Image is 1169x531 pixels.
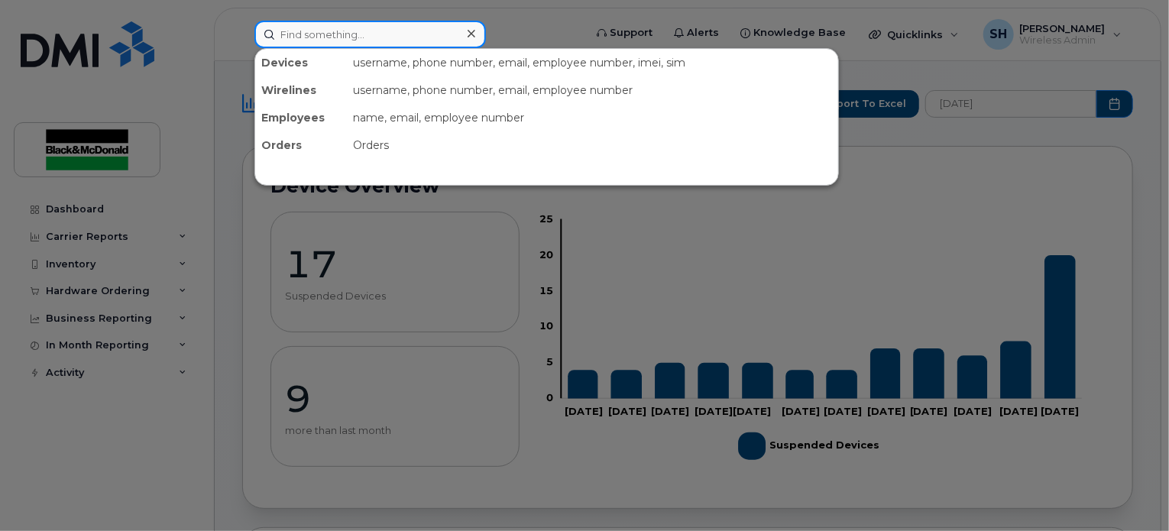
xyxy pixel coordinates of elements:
[255,76,347,104] div: Wirelines
[347,104,838,131] div: name, email, employee number
[347,49,838,76] div: username, phone number, email, employee number, imei, sim
[255,49,347,76] div: Devices
[347,76,838,104] div: username, phone number, email, employee number
[347,131,838,159] div: Orders
[255,131,347,159] div: Orders
[255,104,347,131] div: Employees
